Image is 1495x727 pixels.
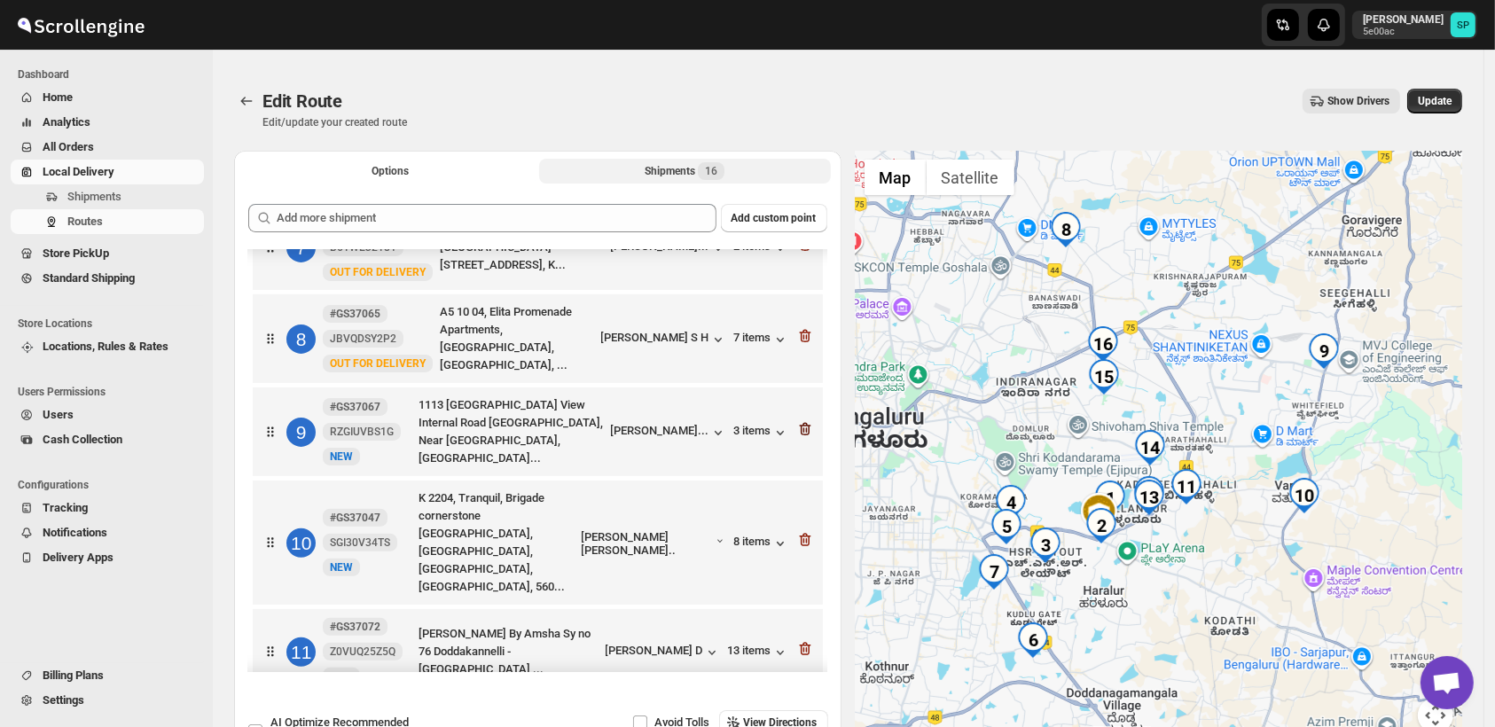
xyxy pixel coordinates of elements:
button: 8 items [734,535,789,552]
button: Show satellite imagery [927,160,1014,195]
span: Dashboard [18,67,204,82]
button: Home [11,85,204,110]
button: Tracking [11,496,204,520]
span: All Orders [43,140,94,153]
span: Standard Shipping [43,271,135,285]
span: Locations, Rules & Rates [43,340,168,353]
button: Billing Plans [11,663,204,688]
button: Update [1407,89,1462,113]
span: Analytics [43,115,90,129]
button: Notifications [11,520,204,545]
div: 16 [1085,326,1121,362]
button: Delivery Apps [11,545,204,570]
button: [PERSON_NAME] D [606,644,721,661]
div: Selected Shipments [234,190,841,679]
button: [PERSON_NAME]... [611,424,727,442]
span: SGI30V34TS [330,535,390,550]
button: Routes [234,89,259,113]
span: Sulakshana Pundle [1451,12,1475,37]
span: Users Permissions [18,385,204,399]
span: Configurations [18,478,204,492]
button: All Route Options [245,159,536,184]
span: Tracking [43,501,88,514]
button: Show Drivers [1303,89,1400,113]
button: Cash Collection [11,427,204,452]
span: Edit Route [262,90,342,112]
div: 5 [989,509,1024,544]
div: 4 [993,485,1029,520]
div: 7 [976,554,1012,590]
button: [PERSON_NAME] [PERSON_NAME].. [582,530,727,557]
button: Add custom point [721,204,827,232]
button: Settings [11,688,204,713]
button: [PERSON_NAME] S H [601,331,727,348]
span: Users [43,408,74,421]
text: SP [1457,20,1469,31]
div: 13 items [728,644,789,661]
div: A5 10 04, Elita Promenade Apartments, [GEOGRAPHIC_DATA], [GEOGRAPHIC_DATA], ... [440,303,594,374]
b: #GS37065 [330,308,380,320]
div: 8#GS37065JBVQDSY2P2OUT FOR DELIVERYA5 10 04, Elita Promenade Apartments, [GEOGRAPHIC_DATA], [GEOG... [253,294,823,383]
div: 9 [1306,333,1342,369]
div: 14 [1132,430,1168,465]
b: #GS37067 [330,401,380,413]
button: Show street map [865,160,927,195]
span: Add custom point [732,211,817,225]
div: 11 [286,637,316,667]
span: JBVQDSY2P2 [330,332,396,346]
span: NEW [330,561,353,574]
span: OUT FOR DELIVERY [330,266,426,278]
span: Z0VUQ25Z5Q [330,645,395,659]
span: 16 [705,164,717,178]
button: User menu [1352,11,1477,39]
span: Store Locations [18,317,204,331]
button: Locations, Rules & Rates [11,334,204,359]
div: 3 [1028,528,1063,563]
p: Edit/update your created route [262,115,407,129]
span: Store PickUp [43,246,109,260]
button: Shipments [11,184,204,209]
p: [PERSON_NAME] [1363,12,1444,27]
span: Delivery Apps [43,551,113,564]
span: Options [372,164,409,178]
div: 10 [1287,478,1322,513]
div: 1113 [GEOGRAPHIC_DATA] View Internal Road [GEOGRAPHIC_DATA], Near [GEOGRAPHIC_DATA], [GEOGRAPHIC_... [419,396,604,467]
span: OUT FOR DELIVERY [330,357,426,370]
button: Selected Shipments [539,159,830,184]
span: Update [1418,94,1452,108]
span: Routes [67,215,103,228]
button: Routes [11,209,204,234]
div: 11#GS37072Z0VUQ25Z5QNEW[PERSON_NAME] By Amsha Sy no 76 Doddakannelli - [GEOGRAPHIC_DATA] ...[PERS... [253,609,823,694]
div: 10#GS37047SGI30V34TSNEWK 2204, Tranquil, Brigade cornerstone [GEOGRAPHIC_DATA], [GEOGRAPHIC_DATA]... [253,481,823,605]
div: 1 [1092,481,1128,516]
b: #GS37072 [330,621,380,633]
div: 11 [1169,469,1204,504]
div: Shipments [645,162,724,180]
div: 2 [1084,508,1119,543]
div: 8 [1048,212,1084,247]
span: RZGIUVBS1G [330,425,394,439]
button: Users [11,403,204,427]
div: 9#GS37067RZGIUVBS1GNEW1113 [GEOGRAPHIC_DATA] View Internal Road [GEOGRAPHIC_DATA], Near [GEOGRAPH... [253,387,823,476]
span: Settings [43,693,84,707]
span: Home [43,90,73,104]
div: 13 [1131,480,1167,515]
span: Billing Plans [43,668,104,682]
a: Open chat [1421,656,1474,709]
span: Local Delivery [43,165,114,178]
span: NEW [330,670,353,683]
div: K 2204, Tranquil, Brigade cornerstone [GEOGRAPHIC_DATA], [GEOGRAPHIC_DATA], [GEOGRAPHIC_DATA], [G... [419,489,575,596]
span: Shipments [67,190,121,203]
span: Show Drivers [1327,94,1389,108]
button: Analytics [11,110,204,135]
div: 7 items [734,331,789,348]
img: ScrollEngine [14,3,147,47]
div: [PERSON_NAME]... [611,424,709,437]
div: 10 [286,528,316,558]
div: 3 items [734,424,789,442]
div: 8 [286,324,316,354]
div: 12 [1131,476,1167,512]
